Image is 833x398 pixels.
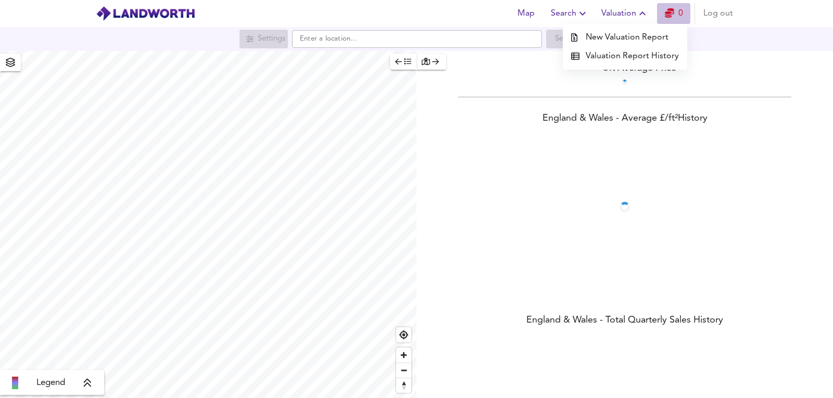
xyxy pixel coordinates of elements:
button: Zoom in [396,348,411,363]
span: Log out [703,6,733,21]
button: Valuation [597,3,653,24]
span: Map [513,6,538,21]
a: New Valuation Report [563,28,687,47]
div: England & Wales - Total Quarterly Sales History [416,314,833,328]
button: Reset bearing to north [396,378,411,393]
a: 0 [665,6,683,21]
img: logo [96,6,195,21]
button: Search [547,3,593,24]
button: Find my location [396,327,411,342]
button: Map [509,3,542,24]
div: England & Wales - Average £/ ft² History [416,112,833,126]
a: Valuation Report History [563,47,687,66]
span: Valuation [601,6,649,21]
button: 0 [657,3,690,24]
input: Enter a location... [292,30,542,48]
div: Search for a location first or explore the map [239,30,288,48]
span: Legend [36,377,65,389]
button: Zoom out [396,363,411,378]
button: Log out [699,3,737,24]
div: Search for a location first or explore the map [546,30,594,48]
span: Search [551,6,589,21]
